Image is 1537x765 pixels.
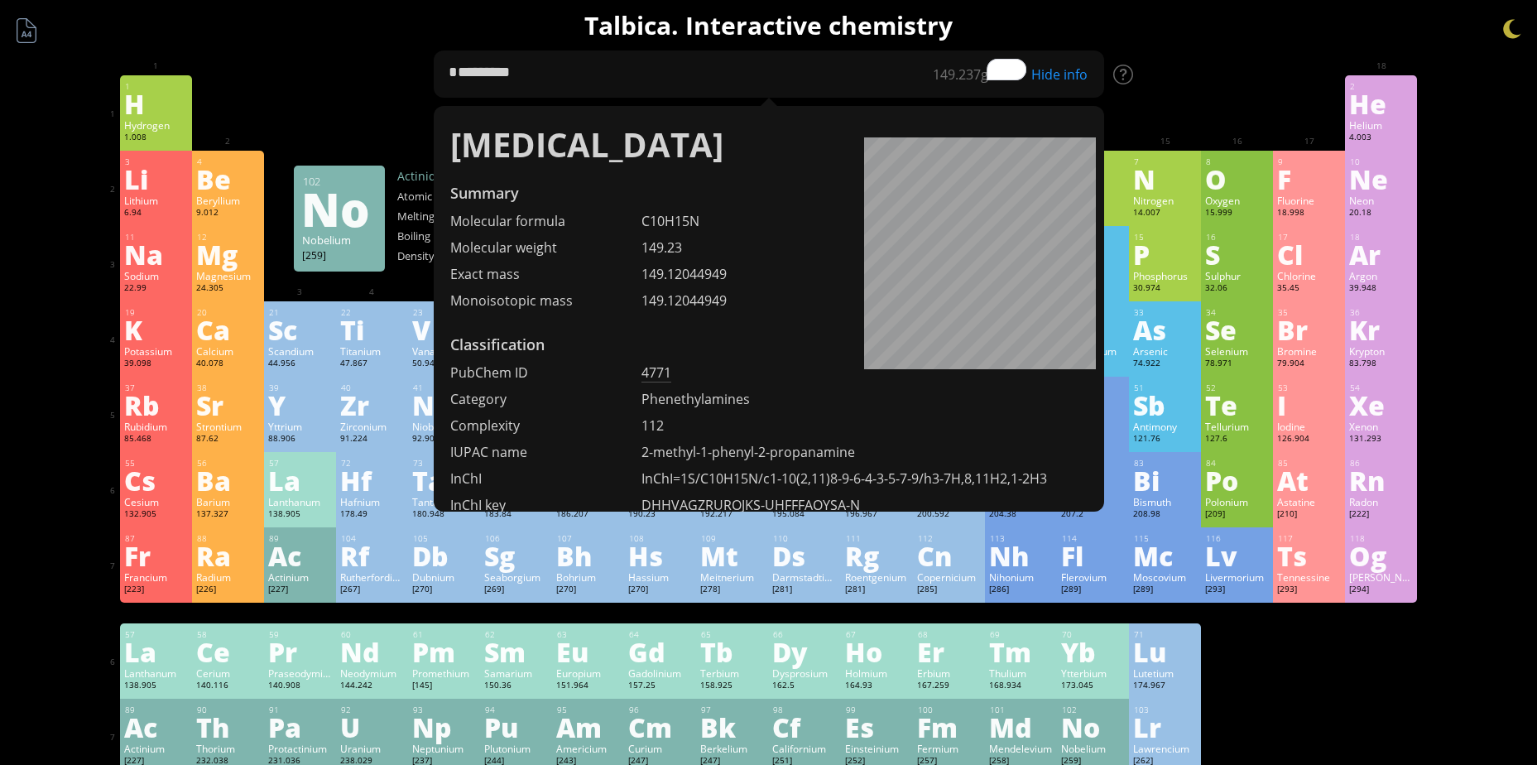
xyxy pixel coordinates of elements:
[1278,458,1341,469] div: 85
[124,467,188,493] div: Cs
[1133,570,1197,584] div: Moscovium
[124,269,188,282] div: Sodium
[1350,81,1413,92] div: 2
[772,584,836,597] div: [281]
[1277,207,1341,220] div: 18.998
[124,433,188,446] div: 85.468
[340,508,404,522] div: 178.49
[413,307,476,318] div: 23
[641,469,1088,488] div: InChI=1S/C10H15N/c1-10(2,11)8-9-6-4-3-5-7-9/h3-7H,8,11H2,1-2H3
[340,584,404,597] div: [267]
[1349,282,1413,296] div: 39.948
[125,629,188,640] div: 57
[1277,508,1341,522] div: [210]
[989,570,1053,584] div: Nihonium
[268,344,332,358] div: Scandium
[1277,166,1341,192] div: F
[1277,316,1341,343] div: Br
[434,183,1104,212] div: Summary
[1133,241,1197,267] div: P
[1021,65,1104,84] div: Hide info
[434,51,1104,98] textarea: To enrich screen reader interactions, please activate Accessibility in Grammarly extension settings
[124,420,188,433] div: Rubidium
[413,629,476,640] div: 61
[124,207,188,220] div: 6.94
[107,8,1431,42] h1: Talbica. Interactive chemistry
[1349,344,1413,358] div: Krypton
[1133,358,1197,371] div: 74.922
[124,542,188,569] div: Fr
[1277,344,1341,358] div: Bromine
[450,496,641,514] div: InChI key
[125,382,188,393] div: 37
[700,542,764,569] div: Mt
[1278,156,1341,167] div: 9
[1133,269,1197,282] div: Phosphorus
[196,392,260,418] div: Sr
[1349,542,1413,569] div: Og
[1206,382,1269,393] div: 52
[933,65,1017,84] div: g/mol
[1349,495,1413,508] div: Radon
[1349,207,1413,220] div: 20.18
[1133,316,1197,343] div: As
[918,533,981,544] div: 112
[1205,166,1269,192] div: O
[340,467,404,493] div: Hf
[773,533,836,544] div: 110
[196,282,260,296] div: 24.305
[1205,495,1269,508] div: Polonium
[629,533,692,544] div: 108
[1205,241,1269,267] div: S
[1206,307,1269,318] div: 34
[269,382,332,393] div: 39
[641,238,1088,257] div: 149.23
[450,443,641,461] div: IUPAC name
[269,629,332,640] div: 59
[1061,542,1125,569] div: Fl
[641,390,1088,408] div: Phenethylamines
[269,533,332,544] div: 89
[1277,194,1341,207] div: Fluorine
[412,542,476,569] div: Db
[124,316,188,343] div: K
[1277,570,1341,584] div: Tennessine
[1205,420,1269,433] div: Tellurium
[1133,542,1197,569] div: Mc
[1277,392,1341,418] div: I
[268,392,332,418] div: Y
[1205,344,1269,358] div: Selenium
[196,344,260,358] div: Calcium
[1277,282,1341,296] div: 35.45
[340,433,404,446] div: 91.224
[918,629,981,640] div: 68
[1133,495,1197,508] div: Bismuth
[450,416,641,435] div: Complexity
[700,570,764,584] div: Meitnerium
[412,467,476,493] div: Ta
[1349,467,1413,493] div: Rn
[124,508,188,522] div: 132.905
[1205,508,1269,522] div: [209]
[1349,584,1413,597] div: [294]
[412,584,476,597] div: [270]
[1133,344,1197,358] div: Arsenic
[1350,232,1413,243] div: 18
[124,132,188,145] div: 1.008
[196,166,260,192] div: Be
[1206,533,1269,544] div: 116
[556,570,620,584] div: Bohrium
[1061,570,1125,584] div: Flerovium
[197,533,260,544] div: 88
[641,443,1088,461] div: 2-methyl-1-phenyl-2-propanamine
[268,433,332,446] div: 88.906
[197,232,260,243] div: 12
[268,316,332,343] div: Sc
[341,458,404,469] div: 72
[196,420,260,433] div: Strontium
[412,570,476,584] div: Dubnium
[1133,584,1197,597] div: [289]
[1133,166,1197,192] div: N
[340,420,404,433] div: Zirconium
[268,584,332,597] div: [227]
